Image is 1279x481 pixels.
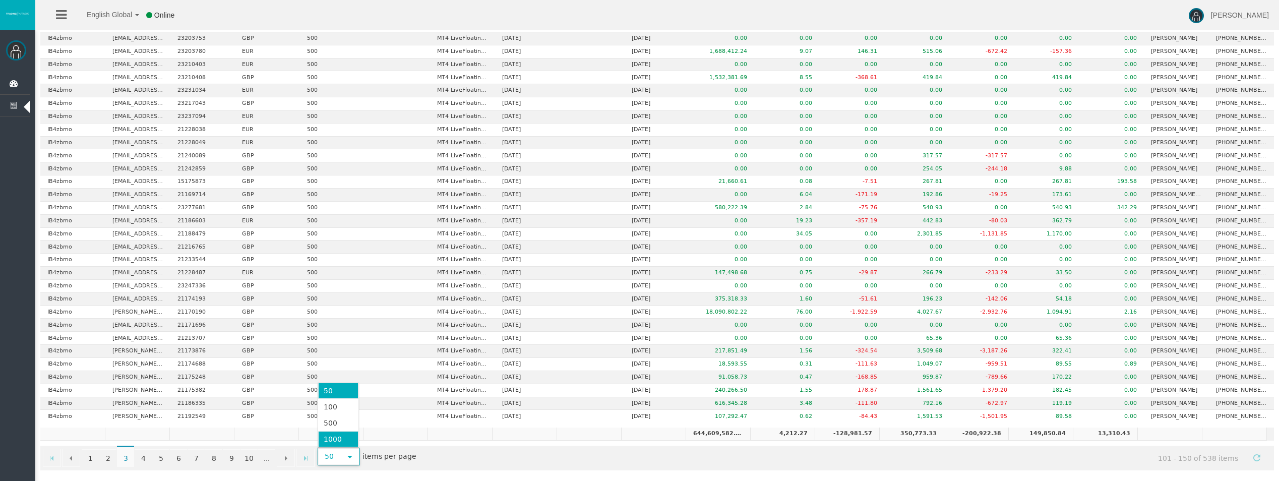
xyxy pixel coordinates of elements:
td: -171.19 [819,189,884,202]
td: 0.00 [1014,149,1079,162]
td: 1,170.00 [1014,228,1079,241]
td: [PERSON_NAME] [1144,97,1209,110]
td: -75.76 [819,202,884,215]
td: 500 [300,71,365,84]
td: 0.00 [690,32,755,45]
td: IB4zbmo [40,240,105,254]
td: 0.00 [690,97,755,110]
td: [PHONE_NUMBER] [1209,189,1274,202]
td: [EMAIL_ADDRESS][DOMAIN_NAME] [105,110,170,124]
td: 0.00 [819,149,884,162]
td: 23210408 [170,71,235,84]
td: 500 [300,110,365,124]
td: [EMAIL_ADDRESS][DOMAIN_NAME] [105,137,170,150]
td: 0.00 [884,32,949,45]
td: 500 [300,228,365,241]
td: 500 [300,189,365,202]
td: 0.00 [1079,45,1144,58]
td: GBP [235,162,300,175]
td: 419.84 [1014,71,1079,84]
td: IB4zbmo [40,189,105,202]
td: 0.08 [755,175,820,189]
td: [EMAIL_ADDRESS][DOMAIN_NAME] [105,228,170,241]
td: -244.18 [949,162,1014,175]
td: [EMAIL_ADDRESS][DOMAIN_NAME] [105,45,170,58]
td: [EMAIL_ADDRESS][DOMAIN_NAME] [105,32,170,45]
td: [PERSON_NAME] [1144,58,1209,72]
td: [DATE] [625,97,690,110]
td: IB4zbmo [40,97,105,110]
td: [PHONE_NUMBER] [1209,175,1274,189]
td: 0.00 [690,228,755,241]
td: 0.00 [690,162,755,175]
td: 317.57 [884,149,949,162]
td: 0.00 [755,58,820,72]
td: [DATE] [625,71,690,84]
td: 0.00 [755,110,820,124]
td: [PHONE_NUMBER] [1209,45,1274,58]
td: MT4 LiveFloatingSpreadAccount [430,215,495,228]
td: IB4zbmo [40,124,105,137]
td: 0.00 [1079,124,1144,137]
td: 0.00 [949,71,1014,84]
td: [DATE] [625,124,690,137]
td: IB4zbmo [40,45,105,58]
td: 500 [300,202,365,215]
td: [DATE] [495,215,560,228]
td: 342.29 [1079,202,1144,215]
td: 0.00 [690,149,755,162]
td: MT4 LiveFloatingSpreadAccount [430,162,495,175]
td: 500 [300,137,365,150]
td: 8.55 [755,71,820,84]
td: GBP [235,149,300,162]
td: [PHONE_NUMBER] [1209,71,1274,84]
td: 0.00 [884,110,949,124]
td: 0.00 [819,228,884,241]
td: 0.00 [690,84,755,97]
td: -357.19 [819,215,884,228]
td: 0.00 [819,137,884,150]
td: [DATE] [495,71,560,84]
td: 173.61 [1014,189,1079,202]
td: 21,660.61 [690,175,755,189]
td: 21228049 [170,137,235,150]
td: 0.00 [949,202,1014,215]
td: 515.06 [884,45,949,58]
td: [DATE] [625,110,690,124]
td: [DATE] [625,202,690,215]
td: [DATE] [625,162,690,175]
td: 0.00 [884,124,949,137]
td: IB4zbmo [40,137,105,150]
td: 19.23 [755,215,820,228]
td: IB4zbmo [40,149,105,162]
td: [DATE] [495,45,560,58]
td: 0.00 [1079,162,1144,175]
td: 0.00 [690,58,755,72]
td: 0.00 [1014,58,1079,72]
td: [DATE] [495,84,560,97]
td: [DATE] [625,189,690,202]
td: 0.00 [884,240,949,254]
td: 267.81 [884,175,949,189]
td: 0.00 [884,137,949,150]
td: -317.57 [949,149,1014,162]
td: [EMAIL_ADDRESS][DOMAIN_NAME] [105,202,170,215]
td: [DATE] [625,58,690,72]
td: [PERSON_NAME] [1144,215,1209,228]
td: [DATE] [495,162,560,175]
td: MT4 LiveFloatingSpreadAccount [430,175,495,189]
td: 23217043 [170,97,235,110]
td: 0.00 [690,110,755,124]
td: [PERSON_NAME] [1144,228,1209,241]
td: EUR [235,45,300,58]
td: 0.00 [755,84,820,97]
td: [EMAIL_ADDRESS][DOMAIN_NAME] [105,97,170,110]
td: MT4 LiveFloatingSpreadAccount [430,149,495,162]
td: [PERSON_NAME] [1144,45,1209,58]
td: MT4 LiveFloatingSpreadAccount [430,137,495,150]
td: -1,131.85 [949,228,1014,241]
td: 0.00 [949,32,1014,45]
td: 0.00 [755,97,820,110]
td: 192.86 [884,189,949,202]
td: 21228038 [170,124,235,137]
